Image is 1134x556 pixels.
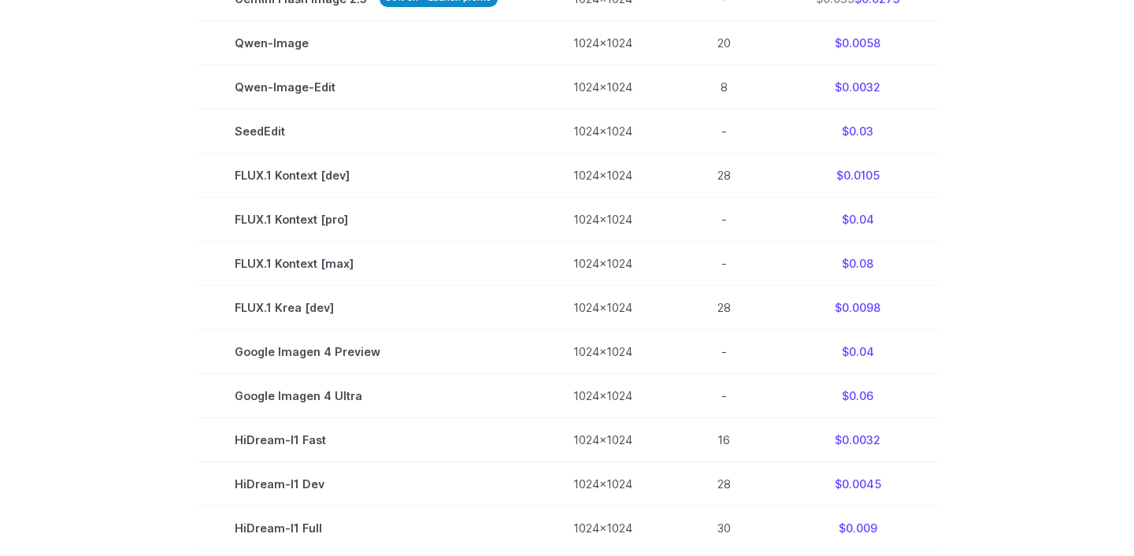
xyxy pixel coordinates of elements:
td: 28 [670,153,778,197]
td: 30 [670,506,778,550]
td: 1024x1024 [535,374,670,418]
td: 8 [670,65,778,109]
td: Google Imagen 4 Ultra [197,374,535,418]
td: $0.0058 [778,20,938,65]
td: 28 [670,286,778,330]
td: 1024x1024 [535,330,670,374]
td: - [670,109,778,153]
td: - [670,242,778,286]
td: FLUX.1 Kontext [dev] [197,153,535,197]
td: $0.0032 [778,65,938,109]
td: $0.0098 [778,286,938,330]
td: 1024x1024 [535,109,670,153]
td: 1024x1024 [535,20,670,65]
td: SeedEdit [197,109,535,153]
td: Qwen-Image-Edit [197,65,535,109]
td: $0.009 [778,506,938,550]
td: - [670,197,778,241]
td: FLUX.1 Kontext [pro] [197,197,535,241]
td: 1024x1024 [535,506,670,550]
td: 1024x1024 [535,153,670,197]
td: $0.0105 [778,153,938,197]
td: $0.04 [778,330,938,374]
td: Qwen-Image [197,20,535,65]
td: $0.04 [778,197,938,241]
td: $0.06 [778,374,938,418]
td: HiDream-I1 Fast [197,418,535,462]
td: $0.03 [778,109,938,153]
td: $0.08 [778,242,938,286]
td: 1024x1024 [535,462,670,506]
td: 1024x1024 [535,197,670,241]
td: 1024x1024 [535,418,670,462]
td: - [670,374,778,418]
td: $0.0045 [778,462,938,506]
td: 1024x1024 [535,65,670,109]
td: 28 [670,462,778,506]
td: FLUX.1 Kontext [max] [197,242,535,286]
td: HiDream-I1 Dev [197,462,535,506]
td: 20 [670,20,778,65]
td: $0.0032 [778,418,938,462]
td: 16 [670,418,778,462]
td: 1024x1024 [535,286,670,330]
td: - [670,330,778,374]
td: Google Imagen 4 Preview [197,330,535,374]
td: HiDream-I1 Full [197,506,535,550]
td: 1024x1024 [535,242,670,286]
td: FLUX.1 Krea [dev] [197,286,535,330]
